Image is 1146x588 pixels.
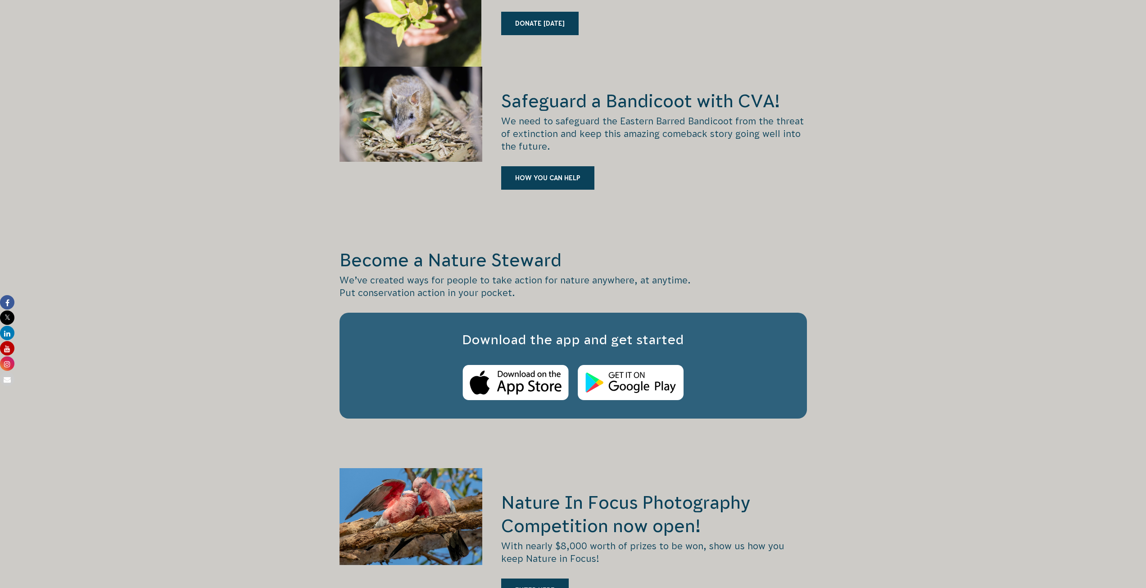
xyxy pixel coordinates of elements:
h3: Download the app and get started [358,331,789,349]
p: We’ve created ways for people to take action for nature anywhere, at anytime. Put conservation ac... [340,274,807,299]
a: Donate [DATE] [501,12,579,35]
h2: Nature In Focus Photography Competition now open! [501,491,806,538]
p: We need to safeguard the Eastern Barred Bandicoot from the threat of extinction and keep this ama... [501,115,806,153]
p: With nearly $8,000 worth of prizes to be won, show us how you keep Nature in Focus! [501,540,806,565]
img: Android Store Logo [578,365,684,401]
img: Apple Store Logo [462,365,569,401]
a: HOW YOU CAN HELP [501,166,594,190]
h2: Become a Nature Steward [340,248,807,272]
h2: Safeguard a Bandicoot with CVA! [501,89,806,113]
